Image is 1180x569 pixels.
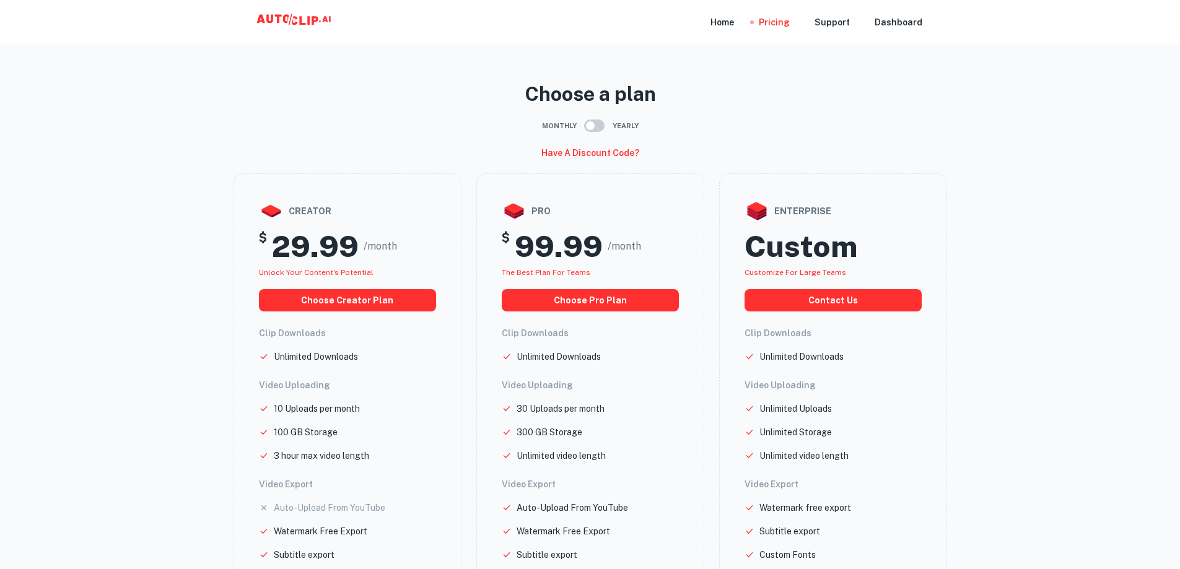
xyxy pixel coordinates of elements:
[517,402,605,415] p: 30 Uploads per month
[759,350,844,363] p: Unlimited Downloads
[259,228,267,264] h5: $
[759,501,851,515] p: Watermark free export
[364,239,397,254] span: /month
[759,425,832,439] p: Unlimited Storage
[274,350,358,363] p: Unlimited Downloads
[541,146,639,160] h6: Have a discount code?
[517,524,610,538] p: Watermark Free Export
[274,402,360,415] p: 10 Uploads per month
[515,228,603,264] h2: 99.99
[745,289,922,311] button: Contact us
[502,228,510,264] h5: $
[517,548,577,562] p: Subtitle export
[613,121,639,131] span: Yearly
[259,199,436,224] div: creator
[234,79,947,109] p: Choose a plan
[542,121,577,131] span: Monthly
[745,228,857,264] h2: Custom
[502,268,590,277] span: The best plan for teams
[274,524,367,538] p: Watermark Free Export
[274,501,385,515] p: Auto-Upload From YouTube
[502,326,679,340] h6: Clip Downloads
[517,449,606,463] p: Unlimited video length
[274,449,369,463] p: 3 hour max video length
[259,268,374,277] span: Unlock your Content's potential
[502,477,679,491] h6: Video Export
[274,425,338,439] p: 100 GB Storage
[745,326,922,340] h6: Clip Downloads
[502,289,679,311] button: choose pro plan
[608,239,641,254] span: /month
[259,289,436,311] button: choose creator plan
[259,477,436,491] h6: Video Export
[259,326,436,340] h6: Clip Downloads
[745,268,846,277] span: Customize for large teams
[502,378,679,392] h6: Video Uploading
[745,378,922,392] h6: Video Uploading
[274,548,334,562] p: Subtitle export
[517,425,582,439] p: 300 GB Storage
[259,378,436,392] h6: Video Uploading
[759,402,832,415] p: Unlimited Uploads
[502,199,679,224] div: pro
[759,548,816,562] p: Custom Fonts
[517,501,628,515] p: Auto-Upload From YouTube
[745,477,922,491] h6: Video Export
[759,449,849,463] p: Unlimited video length
[536,142,644,163] button: Have a discount code?
[745,199,922,224] div: enterprise
[759,524,820,538] p: Subtitle export
[517,350,601,363] p: Unlimited Downloads
[272,228,359,264] h2: 29.99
